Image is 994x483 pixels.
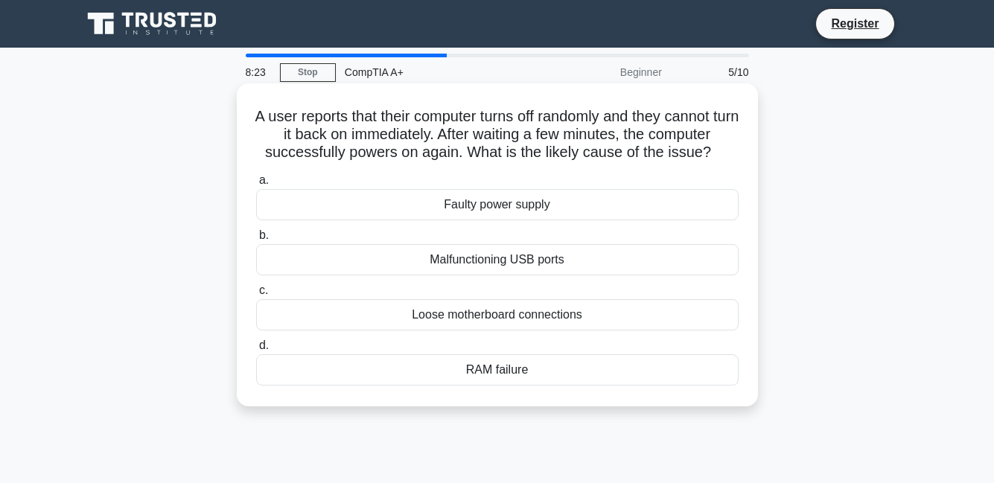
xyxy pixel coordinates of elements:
span: b. [259,228,269,241]
div: 5/10 [671,57,758,87]
div: Faulty power supply [256,189,739,220]
div: Loose motherboard connections [256,299,739,330]
span: d. [259,339,269,351]
a: Register [822,14,888,33]
div: Beginner [541,57,671,87]
div: Malfunctioning USB ports [256,244,739,275]
div: 8:23 [237,57,280,87]
a: Stop [280,63,336,82]
span: c. [259,284,268,296]
h5: A user reports that their computer turns off randomly and they cannot turn it back on immediately... [255,107,740,162]
div: RAM failure [256,354,739,386]
div: CompTIA A+ [336,57,541,87]
span: a. [259,173,269,186]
